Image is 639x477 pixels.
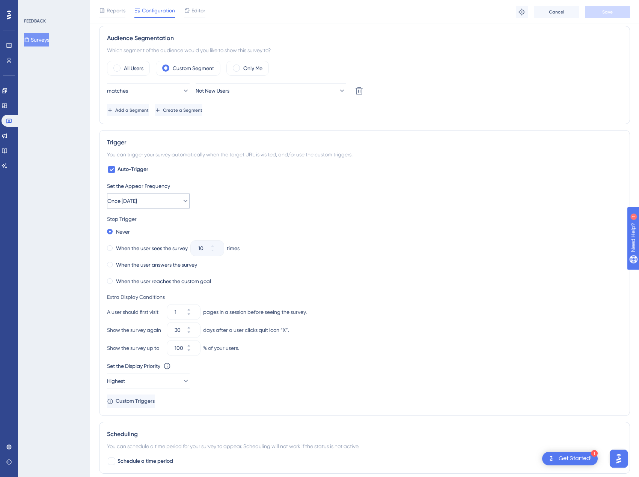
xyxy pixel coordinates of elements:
span: Schedule a time period [118,457,173,466]
div: Extra Display Conditions [107,292,622,301]
label: Only Me [243,64,262,73]
button: Create a Segment [155,104,202,116]
span: Editor [191,6,205,15]
div: Show the survey up to [107,343,164,352]
div: 1 [591,450,598,457]
button: Highest [107,373,190,388]
button: Not New Users [196,83,346,98]
span: Configuration [142,6,175,15]
span: Highest [107,376,125,385]
button: Custom Triggers [107,394,155,408]
span: Not New Users [196,86,229,95]
div: Stop Trigger [107,214,622,223]
button: Surveys [24,33,49,46]
div: You can schedule a time period for your survey to appear. Scheduling will not work if the status ... [107,442,622,451]
label: When the user answers the survey [116,260,197,269]
div: Audience Segmentation [107,34,622,43]
label: Never [116,227,130,236]
div: Scheduling [107,430,622,439]
span: Create a Segment [163,107,202,113]
div: 1 [52,4,54,10]
div: Which segment of the audience would you like to show this survey to? [107,46,622,55]
div: days after a user clicks quit icon “X”. [203,325,289,334]
label: Custom Segment [173,64,214,73]
span: Auto-Trigger [118,165,148,174]
div: Open Get Started! checklist, remaining modules: 1 [542,452,598,465]
label: All Users [124,64,143,73]
iframe: UserGuiding AI Assistant Launcher [607,447,630,470]
span: Add a Segment [115,107,149,113]
div: % of your users. [203,343,239,352]
span: matches [107,86,128,95]
button: Add a Segment [107,104,149,116]
div: pages in a session before seeing the survey. [203,307,307,316]
div: Trigger [107,138,622,147]
img: launcher-image-alternative-text [547,454,556,463]
span: Once [DATE] [107,196,137,205]
button: Save [585,6,630,18]
span: Save [602,9,613,15]
div: A user should first visit [107,307,164,316]
div: Set the Display Priority [107,361,160,370]
span: Need Help? [18,2,47,11]
span: Custom Triggers [116,397,155,406]
span: Cancel [549,9,564,15]
label: When the user sees the survey [116,244,188,253]
button: Cancel [534,6,579,18]
div: Show the survey again [107,325,164,334]
div: times [227,244,240,253]
div: You can trigger your survey automatically when the target URL is visited, and/or use the custom t... [107,150,622,159]
div: FEEDBACK [24,18,46,24]
div: Get Started! [559,454,592,463]
div: Set the Appear Frequency [107,181,622,190]
label: When the user reaches the custom goal [116,277,211,286]
button: matches [107,83,190,98]
span: Reports [107,6,125,15]
button: Once [DATE] [107,193,190,208]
